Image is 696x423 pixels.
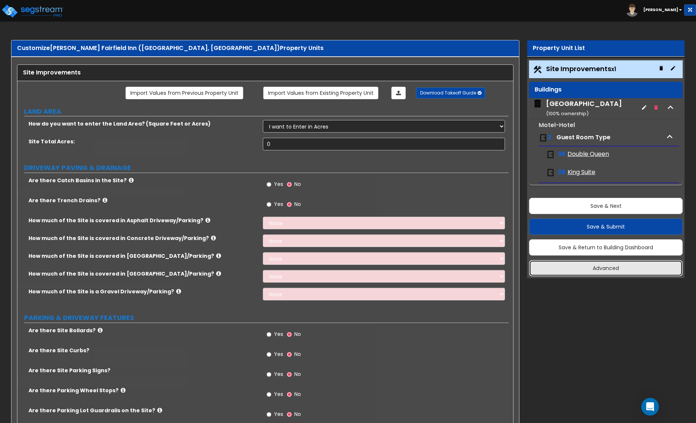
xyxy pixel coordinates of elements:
[129,177,134,183] i: click for more info!
[29,120,257,127] label: How do you want to enter the Land Area? (Square Feet or Acres)
[420,90,476,96] span: Download Takeoff Guide
[29,177,257,184] label: Are there Catch Basins in the Site?
[29,387,257,394] label: Are there Parking Wheel Stops?
[103,197,107,203] i: click for more info!
[29,252,257,260] label: How much of the Site is covered in [GEOGRAPHIC_DATA]/Parking?
[294,370,301,378] span: No
[205,217,210,223] i: click for more info!
[529,219,683,235] button: Save & Submit
[294,350,301,358] span: No
[568,150,609,159] span: Double Queen
[546,99,622,118] div: [GEOGRAPHIC_DATA]
[274,370,283,378] span: Yes
[558,150,565,159] span: 36
[267,390,271,399] input: Yes
[274,180,283,188] span: Yes
[294,200,301,208] span: No
[529,198,683,214] button: Save & Next
[29,197,257,204] label: Are there Trench Drains?
[29,407,257,414] label: Are there Parking Lot Guardrails on the Site?
[294,410,301,418] span: No
[50,44,280,52] span: [PERSON_NAME] Fairfield Inn ([GEOGRAPHIC_DATA], [GEOGRAPHIC_DATA])
[529,260,683,276] button: Advanced
[98,327,103,333] i: click for more info!
[533,44,679,53] div: Property Unit List
[267,180,271,189] input: Yes
[287,390,292,399] input: No
[29,217,257,224] label: How much of the Site is covered in Asphalt Driveway/Parking?
[294,390,301,398] span: No
[548,133,551,141] span: 2
[24,313,509,323] label: PARKING & DRIVEWAY FEATURES
[416,87,485,99] button: Download Takeoff Guide
[556,133,610,141] span: Guest Room Type
[1,4,64,19] img: logo_pro_r.png
[17,44,513,53] div: Customize Property Units
[29,347,257,354] label: Are there Site Curbs?
[29,327,257,334] label: Are there Site Bollards?
[533,65,542,74] img: Construction.png
[287,350,292,359] input: No
[294,180,301,188] span: No
[267,370,271,379] input: Yes
[287,370,292,379] input: No
[546,150,555,159] img: door.png
[294,330,301,338] span: No
[287,330,292,339] input: No
[568,168,595,177] span: King Suite
[529,239,683,256] button: Save & Return to Building Dashboard
[29,138,257,145] label: Site Total Acres:
[287,200,292,209] input: No
[287,410,292,419] input: No
[287,180,292,189] input: No
[126,87,243,99] a: Import the dynamic attribute values from previous properties.
[611,65,616,73] small: x1
[274,350,283,358] span: Yes
[539,133,548,142] img: door.png
[274,410,283,418] span: Yes
[157,407,162,413] i: click for more info!
[216,271,221,276] i: click for more info!
[533,99,542,109] img: building.svg
[24,163,509,173] label: DRIVEWAY PAVING & DRAINAGE
[539,121,575,129] small: Motel-Hotel
[24,107,509,116] label: LAND AREA
[121,387,126,393] i: click for more info!
[216,253,221,259] i: click for more info!
[626,4,639,17] img: avatar.png
[267,330,271,339] input: Yes
[533,99,622,118] span: Fairfield Inn
[23,69,508,77] div: Site Improvements
[267,410,271,419] input: Yes
[211,235,216,241] i: click for more info!
[274,330,283,338] span: Yes
[176,289,181,294] i: click for more info!
[267,200,271,209] input: Yes
[29,234,257,242] label: How much of the Site is covered in Concrete Driveway/Parking?
[546,168,555,177] img: door.png
[263,87,378,99] a: Import the dynamic attribute values from existing properties.
[558,168,565,177] span: 26
[274,390,283,398] span: Yes
[391,87,406,99] a: Import the dynamic attributes value through Excel sheet
[643,7,678,13] b: [PERSON_NAME]
[29,288,257,295] label: How much of the Site is a Gravel Driveway/Parking?
[641,398,659,416] div: Open Intercom Messenger
[274,200,283,208] span: Yes
[29,367,257,374] label: Are there Site Parking Signs?
[267,350,271,359] input: Yes
[535,86,677,94] div: Buildings
[546,64,616,73] span: Site Improvements
[29,270,257,277] label: How much of the Site is covered in [GEOGRAPHIC_DATA]/Parking?
[546,110,589,117] small: ( 100 % ownership)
